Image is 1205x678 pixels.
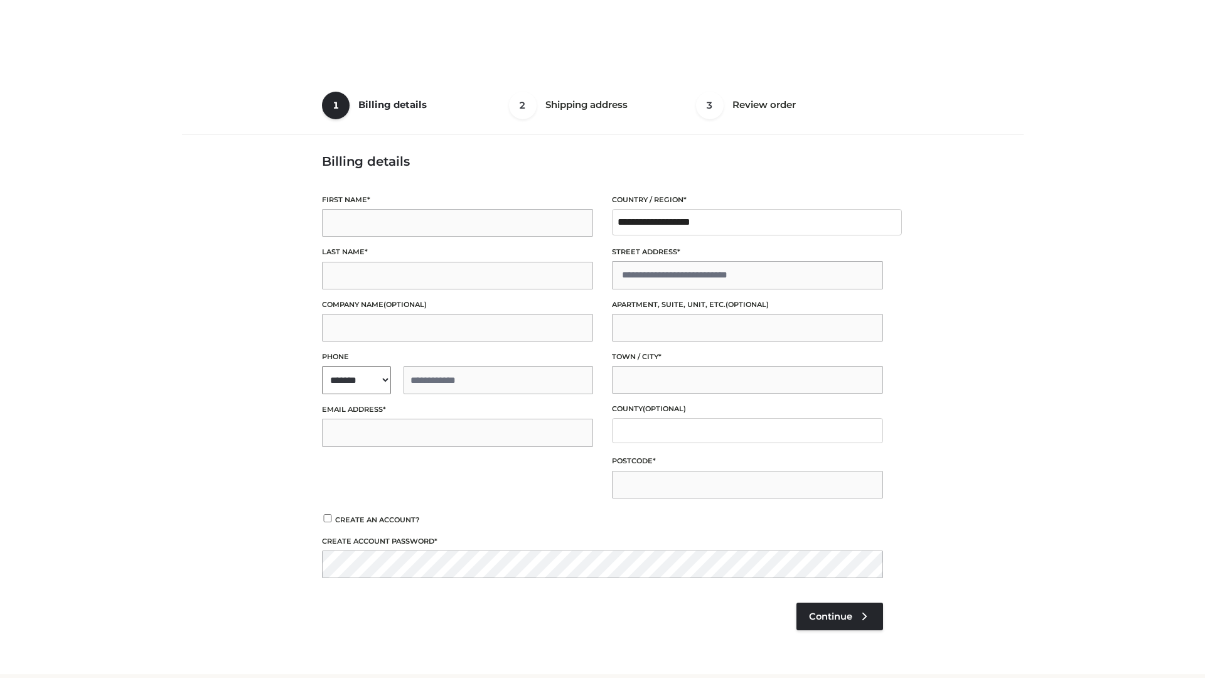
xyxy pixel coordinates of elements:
label: Apartment, suite, unit, etc. [612,299,883,311]
span: (optional) [726,300,769,309]
label: Company name [322,299,593,311]
span: 1 [322,92,350,119]
span: Billing details [358,99,427,110]
span: Shipping address [545,99,628,110]
span: Review order [732,99,796,110]
span: (optional) [643,404,686,413]
h3: Billing details [322,154,883,169]
span: 3 [696,92,724,119]
span: Create an account? [335,515,420,524]
label: Email address [322,404,593,416]
label: Phone [322,351,593,363]
input: Create an account? [322,514,333,522]
label: Town / City [612,351,883,363]
span: (optional) [383,300,427,309]
label: Postcode [612,455,883,467]
span: 2 [509,92,537,119]
label: Last name [322,246,593,258]
a: Continue [796,603,883,630]
label: Country / Region [612,194,883,206]
span: Continue [809,611,852,622]
label: Create account password [322,535,883,547]
label: County [612,403,883,415]
label: Street address [612,246,883,258]
label: First name [322,194,593,206]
